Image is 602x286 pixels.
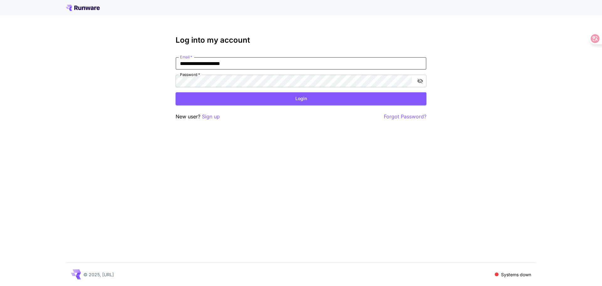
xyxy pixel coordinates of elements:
[176,36,426,45] h3: Log into my account
[176,92,426,105] button: Login
[176,113,220,121] p: New user?
[180,54,192,60] label: Email
[180,72,200,77] label: Password
[202,113,220,121] button: Sign up
[501,271,531,278] p: Systems down
[415,75,426,87] button: toggle password visibility
[384,113,426,121] button: Forgot Password?
[83,271,114,278] p: © 2025, [URL]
